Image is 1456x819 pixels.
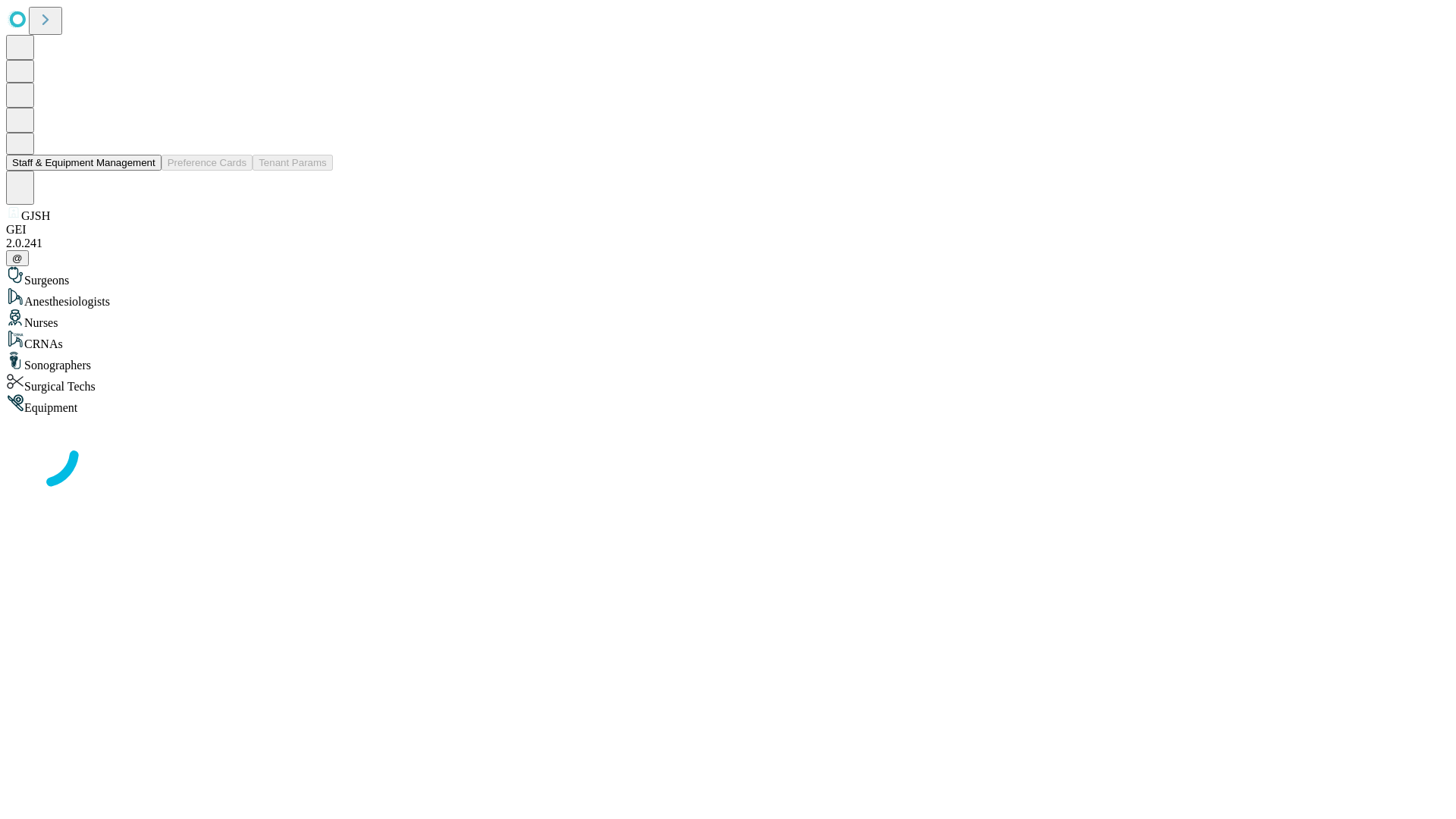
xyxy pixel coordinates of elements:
[253,155,333,171] button: Tenant Params
[6,287,1450,309] div: Anesthesiologists
[6,155,162,171] button: Staff & Equipment Management
[21,209,50,222] span: GJSH
[6,237,1450,250] div: 2.0.241
[6,351,1450,372] div: Sonographers
[6,330,1450,351] div: CRNAs
[12,253,23,264] span: @
[6,394,1450,415] div: Equipment
[6,372,1450,394] div: Surgical Techs
[6,266,1450,287] div: Surgeons
[6,223,1450,237] div: GEI
[6,309,1450,330] div: Nurses
[162,155,253,171] button: Preference Cards
[6,250,29,266] button: @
